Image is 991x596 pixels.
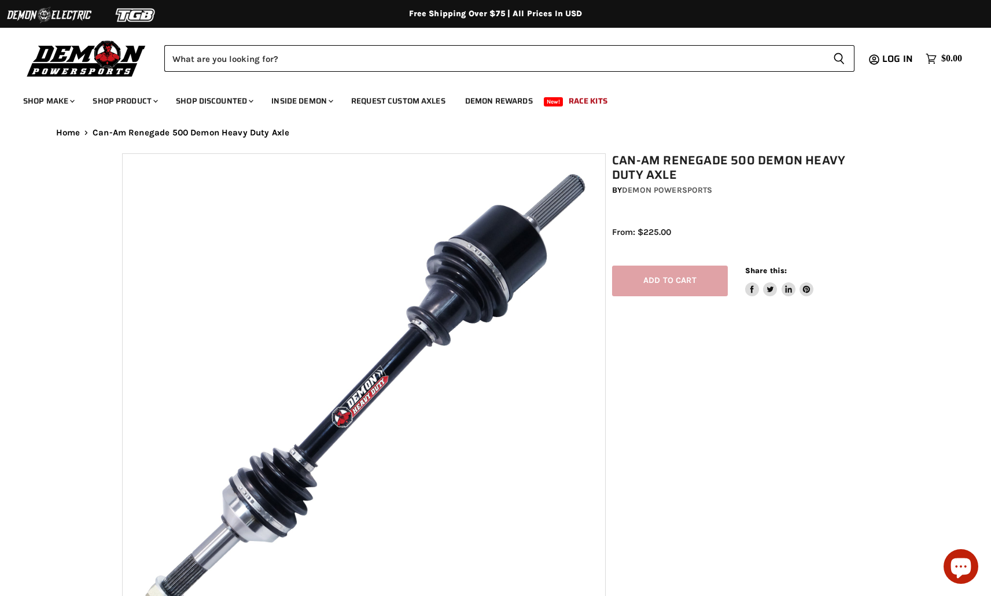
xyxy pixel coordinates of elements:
[612,227,671,237] span: From: $225.00
[23,38,150,79] img: Demon Powersports
[622,185,712,195] a: Demon Powersports
[745,266,814,296] aside: Share this:
[612,153,876,182] h1: Can-Am Renegade 500 Demon Heavy Duty Axle
[56,128,80,138] a: Home
[33,128,959,138] nav: Breadcrumbs
[560,89,616,113] a: Race Kits
[164,45,824,72] input: Search
[456,89,541,113] a: Demon Rewards
[93,4,179,26] img: TGB Logo 2
[93,128,289,138] span: Can-Am Renegade 500 Demon Heavy Duty Axle
[882,51,913,66] span: Log in
[342,89,454,113] a: Request Custom Axles
[6,4,93,26] img: Demon Electric Logo 2
[14,89,82,113] a: Shop Make
[84,89,165,113] a: Shop Product
[920,50,968,67] a: $0.00
[877,54,920,64] a: Log in
[745,266,787,275] span: Share this:
[33,9,959,19] div: Free Shipping Over $75 | All Prices In USD
[940,549,982,587] inbox-online-store-chat: Shopify online store chat
[14,84,959,113] ul: Main menu
[824,45,854,72] button: Search
[263,89,340,113] a: Inside Demon
[164,45,854,72] form: Product
[167,89,260,113] a: Shop Discounted
[612,184,876,197] div: by
[544,97,563,106] span: New!
[941,53,962,64] span: $0.00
